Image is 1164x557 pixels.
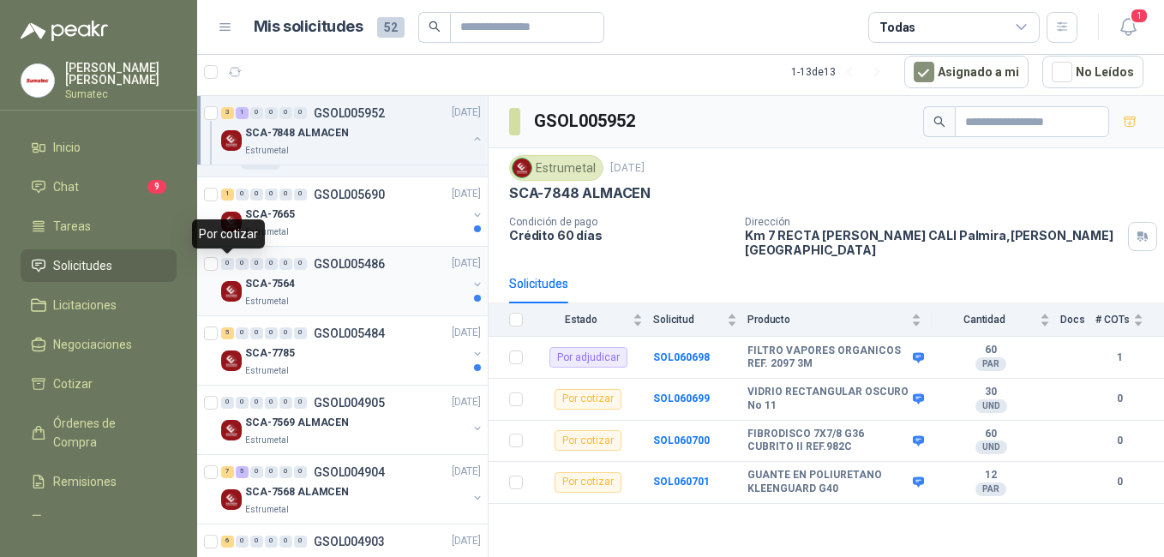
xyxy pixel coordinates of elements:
[245,434,289,447] p: Estrumetal
[533,303,653,337] th: Estado
[975,482,1006,496] div: PAR
[509,228,731,243] p: Crédito 60 días
[245,276,295,292] p: SCA-7564
[221,130,242,151] img: Company Logo
[21,249,177,282] a: Solicitudes
[294,327,307,339] div: 0
[932,344,1050,357] b: 60
[279,397,292,409] div: 0
[245,364,289,378] p: Estrumetal
[221,392,484,447] a: 0 0 0 0 0 0 GSOL004905[DATE] Company LogoSCA-7569 ALMACENEstrumetal
[653,351,710,363] a: SOL060698
[314,466,385,478] p: GSOL004904
[250,397,263,409] div: 0
[236,258,249,270] div: 0
[932,469,1050,482] b: 12
[53,138,81,157] span: Inicio
[555,472,621,493] div: Por cotizar
[221,189,234,201] div: 1
[53,472,117,491] span: Remisiones
[279,189,292,201] div: 0
[745,216,1121,228] p: Dirección
[221,420,242,440] img: Company Logo
[53,335,132,354] span: Negociaciones
[653,303,747,337] th: Solicitud
[245,126,349,142] p: SCA-7848 ALMACEN
[236,466,249,478] div: 5
[221,323,484,378] a: 5 0 0 0 0 0 GSOL005484[DATE] Company LogoSCA-7785Estrumetal
[221,107,234,119] div: 3
[314,327,385,339] p: GSOL005484
[653,314,723,326] span: Solicitud
[221,254,484,308] a: 0 0 0 0 0 0 GSOL005486[DATE] Company LogoSCA-7564Estrumetal
[221,397,234,409] div: 0
[653,476,710,488] a: SOL060701
[509,216,731,228] p: Condición de pago
[21,328,177,361] a: Negociaciones
[429,21,441,33] span: search
[1060,303,1095,337] th: Docs
[509,155,603,181] div: Estrumetal
[294,466,307,478] div: 0
[53,177,79,196] span: Chat
[245,144,289,158] p: Estrumetal
[221,103,484,158] a: 3 1 0 0 0 0 GSOL005952[DATE] Company LogoSCA-7848 ALMACENEstrumetal
[245,503,289,517] p: Estrumetal
[314,397,385,409] p: GSOL004905
[265,189,278,201] div: 0
[250,466,263,478] div: 0
[747,386,909,412] b: VIDRIO RECTANGULAR OSCURO No 11
[236,189,249,201] div: 0
[21,465,177,498] a: Remisiones
[250,327,263,339] div: 0
[933,116,945,128] span: search
[1130,8,1149,24] span: 1
[975,399,1007,413] div: UND
[747,469,909,495] b: GUANTE EN POLIURETANO KLEENGUARD G40
[932,386,1050,399] b: 30
[555,430,621,451] div: Por cotizar
[555,389,621,410] div: Por cotizar
[236,397,249,409] div: 0
[294,258,307,270] div: 0
[245,207,295,223] p: SCA-7665
[221,258,234,270] div: 0
[236,536,249,548] div: 0
[653,392,710,404] a: SOL060699
[221,281,242,302] img: Company Logo
[221,184,484,239] a: 1 0 0 0 0 0 GSOL005690[DATE] Company LogoSCA-7665Estrumetal
[221,536,234,548] div: 6
[932,303,1060,337] th: Cantidad
[245,415,349,431] p: SCA-7569 ALMACEN
[747,303,932,337] th: Producto
[265,258,278,270] div: 0
[610,160,645,177] p: [DATE]
[279,327,292,339] div: 0
[279,107,292,119] div: 0
[533,314,629,326] span: Estado
[221,466,234,478] div: 7
[53,296,117,314] span: Licitaciones
[21,131,177,164] a: Inicio
[294,189,307,201] div: 0
[265,536,278,548] div: 0
[245,295,289,308] p: Estrumetal
[1095,391,1143,407] b: 0
[265,466,278,478] div: 0
[1095,433,1143,449] b: 0
[653,434,710,446] a: SOL060700
[314,258,385,270] p: GSOL005486
[236,107,249,119] div: 1
[452,255,481,272] p: [DATE]
[452,325,481,341] p: [DATE]
[147,180,166,194] span: 9
[377,17,405,38] span: 52
[21,368,177,400] a: Cotizar
[452,533,481,549] p: [DATE]
[221,462,484,517] a: 7 5 0 0 0 0 GSOL004904[DATE] Company LogoSCA-7568 ALAMCENEstrumetal
[65,62,177,86] p: [PERSON_NAME] [PERSON_NAME]
[53,256,112,275] span: Solicitudes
